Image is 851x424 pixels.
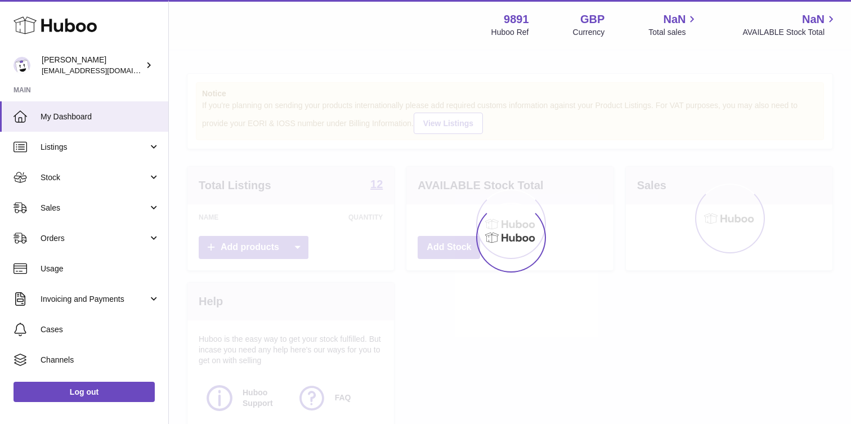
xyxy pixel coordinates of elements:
span: Listings [41,142,148,153]
a: NaN Total sales [648,12,698,38]
span: [EMAIL_ADDRESS][DOMAIN_NAME] [42,66,165,75]
span: Invoicing and Payments [41,294,148,305]
span: Usage [41,264,160,274]
span: Sales [41,203,148,213]
span: Channels [41,355,160,365]
a: NaN AVAILABLE Stock Total [742,12,837,38]
strong: GBP [580,12,604,27]
a: Log out [14,382,155,402]
span: Total sales [648,27,698,38]
span: AVAILABLE Stock Total [742,27,837,38]
span: Orders [41,233,148,244]
div: Currency [573,27,605,38]
div: [PERSON_NAME] [42,55,143,76]
span: My Dashboard [41,111,160,122]
strong: 9891 [504,12,529,27]
span: NaN [802,12,825,27]
span: NaN [663,12,686,27]
span: Stock [41,172,148,183]
span: Cases [41,324,160,335]
div: Huboo Ref [491,27,529,38]
img: ro@thebitterclub.co.uk [14,57,30,74]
